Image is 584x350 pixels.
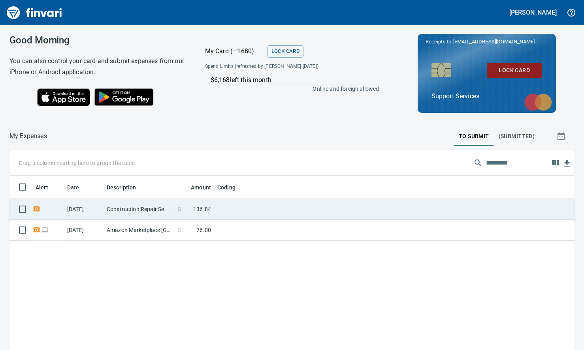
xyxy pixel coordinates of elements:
[9,35,185,46] h3: Good Morning
[507,6,559,19] button: [PERSON_NAME]
[193,205,211,213] span: 136.84
[217,183,246,192] span: Coding
[452,38,535,45] span: [EMAIL_ADDRESS][DOMAIN_NAME]
[268,45,303,58] button: Lock Card
[178,205,181,213] span: $
[549,127,575,146] button: Show transactions within a particular date range
[217,183,235,192] span: Coding
[67,183,90,192] span: Date
[493,66,536,75] span: Lock Card
[67,183,79,192] span: Date
[561,157,573,169] button: Download Table
[431,92,542,101] p: Support Services
[36,183,58,192] span: Alert
[211,75,378,85] p: $6,168 left this month
[107,183,147,192] span: Description
[104,199,175,220] td: Construction Repair Se Battle Ground [GEOGRAPHIC_DATA]
[5,3,64,22] img: Finvari
[487,63,542,78] button: Lock Card
[426,38,548,46] p: Receipts to:
[196,226,211,234] span: 76.00
[36,183,48,192] span: Alert
[520,90,556,115] img: mastercard.svg
[64,220,104,241] td: [DATE]
[9,131,47,141] nav: breadcrumb
[205,63,348,71] span: Spend Limits (refreshed by [PERSON_NAME] [DATE])
[37,88,90,106] img: Download on the App Store
[459,131,489,141] span: To Submit
[509,8,557,17] h5: [PERSON_NAME]
[191,183,211,192] span: Amount
[19,159,135,167] p: Drag a column heading here to group the table
[64,199,104,220] td: [DATE]
[549,157,561,169] button: Choose columns to display
[32,227,41,232] span: Receipt Required
[104,220,175,241] td: Amazon Marketplace [GEOGRAPHIC_DATA] [GEOGRAPHIC_DATA]
[90,84,158,110] img: Get it on Google Play
[499,131,535,141] span: (Submitted)
[9,131,47,141] p: My Expenses
[107,183,136,192] span: Description
[205,47,264,56] p: My Card (···1680)
[199,85,379,93] p: Online and foreign allowed
[181,183,211,192] span: Amount
[41,227,49,232] span: Online transaction
[178,226,181,234] span: $
[271,47,300,56] span: Lock Card
[9,56,185,78] h6: You can also control your card and submit expenses from our iPhone or Android application.
[32,206,41,211] span: Receipt Required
